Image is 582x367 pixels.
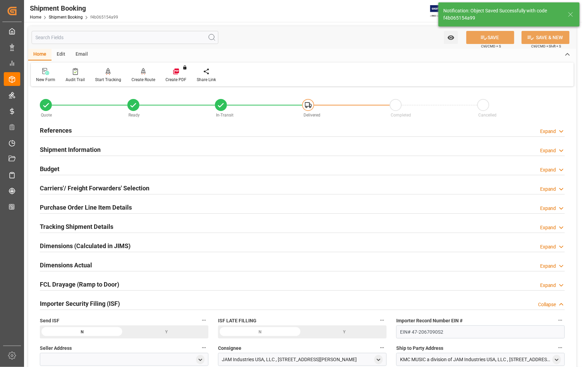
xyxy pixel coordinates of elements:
[197,77,216,83] div: Share Link
[36,77,55,83] div: New Form
[430,5,454,17] img: Exertis%20JAM%20-%20Email%20Logo.jpg_1722504956.jpg
[30,3,118,13] div: Shipment Booking
[540,243,556,251] div: Expand
[40,260,92,270] h2: Dimensions Actual
[32,31,218,44] input: Search Fields
[128,113,140,118] span: Ready
[40,280,119,289] h2: FCL Drayage (Ramp to Door)
[40,299,120,308] h2: Importer Security Filing (ISF)
[49,15,83,20] a: Shipment Booking
[222,356,357,363] div: JAM Industries USA, LLC , [STREET_ADDRESS][PERSON_NAME]
[40,126,72,135] h2: References
[391,113,411,118] span: Completed
[443,7,561,22] div: Notification: Object Saved Successfully with code f4b065154a99
[540,128,556,135] div: Expand
[378,343,387,352] button: Consignee
[40,145,101,154] h2: Shipment Information
[552,355,561,364] div: open menu
[540,186,556,193] div: Expand
[70,49,93,60] div: Email
[540,263,556,270] div: Expand
[466,31,514,44] button: SAVE
[218,325,302,338] div: N
[522,31,570,44] button: SAVE & NEW
[531,44,561,49] span: Ctrl/CMD + Shift + S
[199,316,208,325] button: Send ISF
[199,343,208,352] button: Seller Address
[481,44,501,49] span: Ctrl/CMD + S
[28,49,52,60] div: Home
[540,224,556,231] div: Expand
[52,49,70,60] div: Edit
[556,316,565,325] button: Importer Record Number EIN #
[132,77,155,83] div: Create Route
[302,325,386,338] div: Y
[40,317,59,324] span: Send ISF
[304,113,320,118] span: Delivered
[540,205,556,212] div: Expand
[396,317,463,324] span: Importer Record Number EIN #
[396,345,443,352] span: Ship to Party Address
[540,147,556,154] div: Expand
[66,77,85,83] div: Audit Trail
[378,316,387,325] button: ISF LATE FILLING
[196,355,205,364] div: open menu
[400,356,551,363] div: KMC MUSIC a division of JAM Industries USA, LLC , [STREET_ADDRESS]
[40,345,72,352] span: Seller Address
[30,15,41,20] a: Home
[41,113,52,118] span: Quote
[538,301,556,308] div: Collapse
[40,164,59,174] h2: Budget
[124,325,208,338] div: Y
[40,222,113,231] h2: Tracking Shipment Details
[40,241,130,251] h2: Dimensions (Calculated in JIMS)
[40,183,149,193] h2: Carriers'/ Freight Forwarders' Selection
[540,282,556,289] div: Expand
[374,355,383,364] div: open menu
[40,203,132,212] h2: Purchase Order Line Item Details
[216,113,233,118] span: In-Transit
[40,325,124,338] div: N
[95,77,121,83] div: Start Tracking
[444,31,458,44] button: open menu
[540,166,556,174] div: Expand
[556,343,565,352] button: Ship to Party Address
[218,317,256,324] span: ISF LATE FILLING
[479,113,497,118] span: Cancelled
[218,345,241,352] span: Consignee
